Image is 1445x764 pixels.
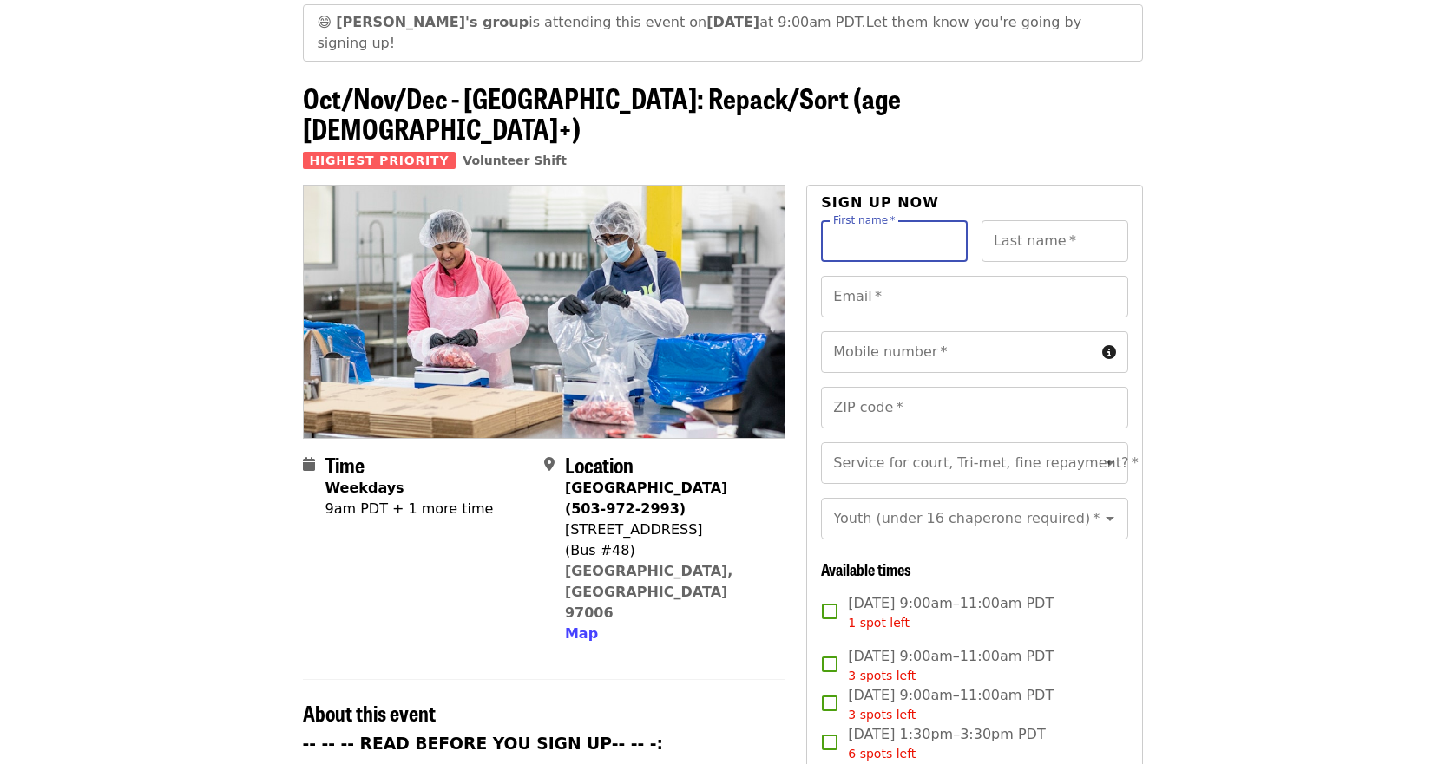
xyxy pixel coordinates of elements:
[325,480,404,496] strong: Weekdays
[706,14,759,30] strong: [DATE]
[304,186,785,437] img: Oct/Nov/Dec - Beaverton: Repack/Sort (age 10+) organized by Oregon Food Bank
[303,697,436,728] span: About this event
[303,735,664,753] strong: -- -- -- READ BEFORE YOU SIGN UP-- -- -:
[821,387,1127,428] input: ZIP code
[821,220,968,262] input: First name
[848,685,1054,724] span: [DATE] 9:00am–11:00am PDT
[336,14,865,30] span: is attending this event on at 9:00am PDT.
[303,456,315,473] i: calendar icon
[565,624,598,644] button: Map
[325,449,365,480] span: Time
[565,563,733,621] a: [GEOGRAPHIC_DATA], [GEOGRAPHIC_DATA] 97006
[565,540,772,561] div: (Bus #48)
[821,194,939,211] span: Sign up now
[565,449,634,480] span: Location
[982,220,1128,262] input: Last name
[848,747,916,761] span: 6 spots left
[821,276,1127,317] input: Email
[848,724,1045,763] span: [DATE] 1:30pm–3:30pm PDT
[821,331,1094,373] input: Mobile number
[848,593,1054,632] span: [DATE] 9:00am–11:00am PDT
[336,14,529,30] strong: [PERSON_NAME]'s group
[833,215,896,225] label: First name
[821,558,911,580] span: Available times
[1098,451,1122,475] button: Open
[565,625,598,642] span: Map
[848,708,916,722] span: 3 spots left
[544,456,555,473] i: map-marker-alt icon
[848,646,1054,685] span: [DATE] 9:00am–11:00am PDT
[303,152,456,169] span: Highest Priority
[848,669,916,682] span: 3 spots left
[1098,506,1122,531] button: Open
[303,77,901,148] span: Oct/Nov/Dec - [GEOGRAPHIC_DATA]: Repack/Sort (age [DEMOGRAPHIC_DATA]+)
[565,519,772,540] div: [STREET_ADDRESS]
[1102,344,1116,361] i: circle-info icon
[565,480,727,517] strong: [GEOGRAPHIC_DATA] (503-972-2993)
[463,153,567,167] a: Volunteer Shift
[325,499,494,519] div: 9am PDT + 1 more time
[318,14,332,30] span: grinning face emoji
[848,616,910,630] span: 1 spot left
